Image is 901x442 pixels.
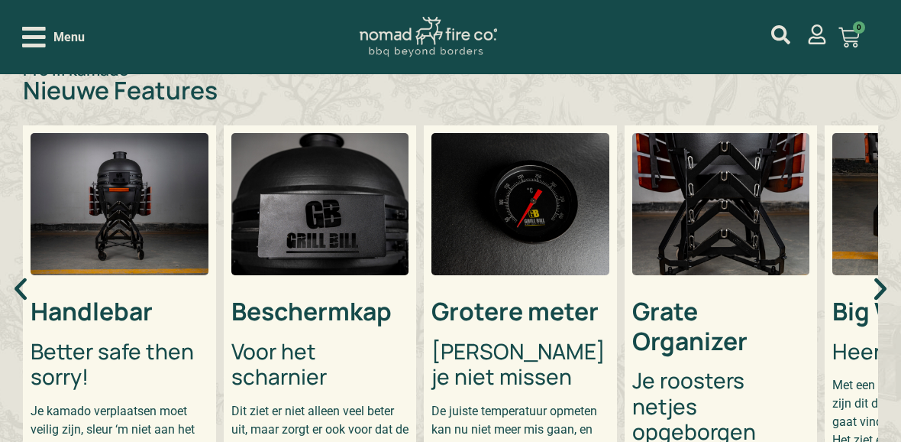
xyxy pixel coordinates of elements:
img: Grill Bill Grate Organizer [632,133,810,275]
strong: Beschermkap [231,294,392,328]
h3: Better safe then sorry! [31,339,208,390]
a: mijn account [771,25,790,44]
div: Vorige slide [6,275,35,304]
a: 0 [820,18,878,57]
a: mijn account [807,24,827,44]
div: Open/Close Menu [22,24,85,50]
span: 0 [853,21,865,34]
strong: Grotere meter [431,294,599,328]
img: Cover GB Pro III [231,133,409,275]
h3: [PERSON_NAME] je niet missen [431,339,609,390]
h2: Nieuwe Features [23,78,878,102]
div: Volgende slide [866,275,895,304]
h3: Voor het scharnier [231,339,409,390]
img: Handlebar Aan achterzijde [31,133,208,275]
strong: Grate Organizer [632,294,748,357]
img: Nomad Logo [360,17,497,57]
span: Menu [53,28,85,47]
strong: Handlebar [31,294,153,328]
